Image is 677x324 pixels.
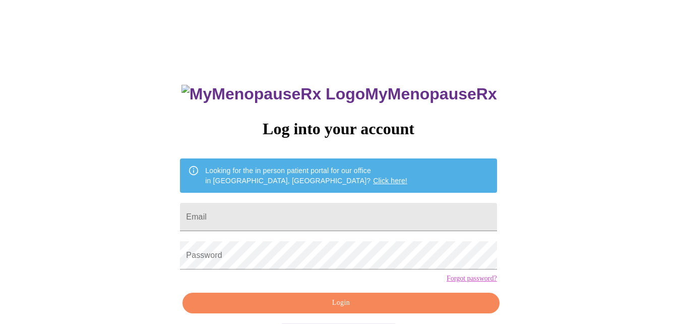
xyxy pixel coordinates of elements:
h3: MyMenopauseRx [181,85,497,103]
h3: Log into your account [180,120,497,138]
a: Click here! [373,177,407,185]
div: Looking for the in person patient portal for our office in [GEOGRAPHIC_DATA], [GEOGRAPHIC_DATA]? [205,161,407,190]
span: Login [194,297,487,309]
button: Login [182,293,499,313]
img: MyMenopauseRx Logo [181,85,365,103]
a: Forgot password? [447,275,497,283]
